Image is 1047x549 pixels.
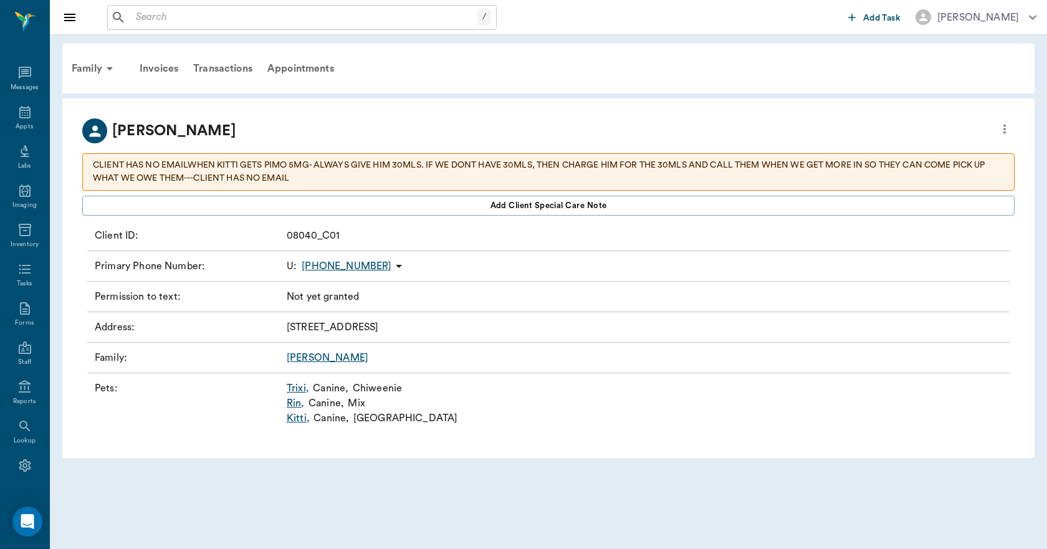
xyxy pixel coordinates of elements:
div: Appts [16,122,33,131]
p: [PHONE_NUMBER] [302,259,391,274]
p: [GEOGRAPHIC_DATA] [353,411,458,426]
input: Search [131,9,477,26]
div: Imaging [12,201,37,210]
a: Rin, [287,396,305,411]
p: Chiweenie [353,381,402,396]
p: Pets : [95,381,282,426]
p: Canine , [308,396,344,411]
span: U : [287,259,297,274]
a: Transactions [186,54,260,84]
button: more [995,118,1015,140]
a: Invoices [132,54,186,84]
p: Client ID : [95,228,282,243]
button: Add client Special Care Note [82,196,1015,216]
div: Family [64,54,125,84]
p: CLIENT HAS NO EMAILWHEN KITTI GETS PIMO 5MG- ALWAYS GIVE HIM 30MLS. IF WE DONT HAVE 30MLS, THEN C... [93,159,1004,185]
button: [PERSON_NAME] [906,6,1046,29]
p: Not yet granted [287,289,359,304]
div: Reports [13,397,36,406]
p: Canine , [313,411,349,426]
div: Inventory [11,240,39,249]
p: [STREET_ADDRESS] [287,320,378,335]
div: / [477,9,491,26]
p: 08040_C01 [287,228,340,243]
button: Add Task [843,6,906,29]
p: Address : [95,320,282,335]
a: [PERSON_NAME] [287,353,368,363]
p: Permission to text : [95,289,282,304]
div: Lookup [14,436,36,446]
p: Mix [348,396,365,411]
p: Canine , [313,381,348,396]
a: Trixi, [287,381,309,396]
p: Family : [95,350,282,365]
p: Primary Phone Number : [95,259,282,274]
button: Close drawer [57,5,82,30]
p: [PERSON_NAME] [112,120,236,142]
span: Add client Special Care Note [490,199,607,212]
a: Kitti, [287,411,310,426]
div: Labs [18,161,31,171]
div: Staff [18,358,31,367]
a: Appointments [260,54,342,84]
div: Open Intercom Messenger [12,507,42,537]
div: Tasks [17,279,32,289]
div: Messages [11,83,39,92]
div: Forms [15,318,34,328]
div: [PERSON_NAME] [937,10,1019,25]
